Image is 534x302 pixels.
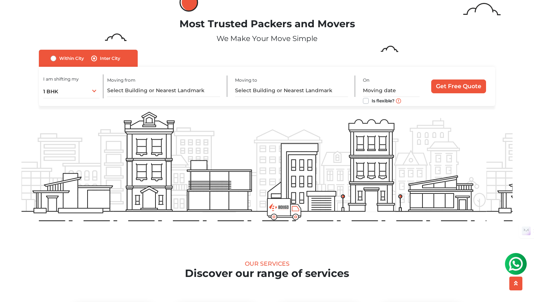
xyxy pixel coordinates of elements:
[43,88,58,95] span: 1 BHK
[509,277,522,290] button: scroll up
[396,98,401,103] img: info
[43,76,79,82] label: I am shifting my
[107,84,220,97] input: Select Building or Nearest Landmark
[363,84,420,97] input: Moving date
[235,84,348,97] input: Select Building or Nearest Landmark
[59,54,84,63] label: Within City
[21,18,513,30] h1: Most Trusted Packers and Movers
[21,260,513,267] div: Our Services
[372,97,395,104] label: Is flexible?
[363,77,369,83] label: On
[235,77,257,83] label: Moving to
[21,267,513,280] h2: Discover our range of services
[267,198,302,220] img: boxigo_prackers_and_movers_truck
[100,54,120,63] label: Inter City
[21,33,513,44] p: We Make Your Move Simple
[7,7,22,22] img: whatsapp-icon.svg
[107,77,135,83] label: Moving from
[431,79,486,93] input: Get Free Quote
